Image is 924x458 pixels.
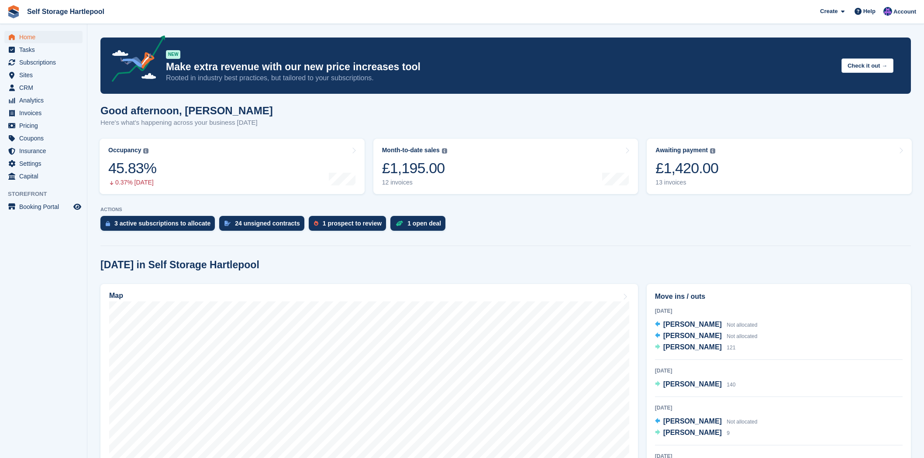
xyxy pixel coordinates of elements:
[19,44,72,56] span: Tasks
[4,107,83,119] a: menu
[663,343,722,351] span: [PERSON_NAME]
[4,145,83,157] a: menu
[655,416,758,427] a: [PERSON_NAME] Not allocated
[663,321,722,328] span: [PERSON_NAME]
[841,58,893,73] button: Check it out →
[19,94,72,106] span: Analytics
[727,345,735,351] span: 121
[373,139,638,194] a: Month-to-date sales £1,195.00 12 invoices
[19,145,72,157] span: Insurance
[4,201,83,213] a: menu
[19,82,72,94] span: CRM
[104,35,165,85] img: price-adjustments-announcement-icon-8257ccfd72463d97f412b2fc003d46551f7dbcb40ab6d574587a9cd5c0d94...
[655,342,736,353] a: [PERSON_NAME] 121
[100,118,273,128] p: Here's what's happening across your business [DATE]
[224,221,231,226] img: contract_signature_icon-13c848040528278c33f63329250d36e43548de30e8caae1d1a13099fd9432cc5.svg
[4,44,83,56] a: menu
[19,157,72,170] span: Settings
[442,148,447,154] img: icon-info-grey-7440780725fd019a000dd9b08b2336e03edf1995a4989e88bcd33f0948082b44.svg
[19,132,72,144] span: Coupons
[323,220,382,227] div: 1 prospect to review
[19,69,72,81] span: Sites
[655,331,758,342] a: [PERSON_NAME] Not allocated
[655,367,903,375] div: [DATE]
[24,4,108,19] a: Self Storage Hartlepool
[100,207,911,212] p: ACTIONS
[820,7,838,16] span: Create
[710,148,715,154] img: icon-info-grey-7440780725fd019a000dd9b08b2336e03edf1995a4989e88bcd33f0948082b44.svg
[382,179,447,186] div: 12 invoices
[863,7,876,16] span: Help
[382,147,440,154] div: Month-to-date sales
[109,292,123,300] h2: Map
[7,5,20,18] img: stora-icon-8386f47178a22dfd0bd8f6a31ec36ba5ce8667c1dd55bd0f319d3a0aa187defe.svg
[727,430,730,436] span: 9
[106,221,110,226] img: active_subscription_to_allocate_icon-d502201f5373d7db506a760aba3b589e785aa758c864c3986d89f69b8ff3...
[235,220,300,227] div: 24 unsigned contracts
[100,105,273,116] h1: Good afternoon, [PERSON_NAME]
[4,94,83,106] a: menu
[4,157,83,170] a: menu
[108,147,141,154] div: Occupancy
[19,170,72,182] span: Capital
[727,382,735,388] span: 140
[655,307,903,315] div: [DATE]
[663,332,722,339] span: [PERSON_NAME]
[655,427,730,439] a: [PERSON_NAME] 9
[655,379,736,390] a: [PERSON_NAME] 140
[314,221,318,226] img: prospect-51fa495bee0391a8d652442698ab0144808aea92771e9ea1ae160a38d050c398.svg
[655,404,903,412] div: [DATE]
[396,220,403,226] img: deal-1b604bf984904fb50ccaf53a9ad4b4a5d6e5aea283cecdc64d6e3604feb123c2.svg
[727,333,757,339] span: Not allocated
[655,147,708,154] div: Awaiting payment
[19,201,72,213] span: Booking Portal
[8,190,87,198] span: Storefront
[4,56,83,68] a: menu
[390,216,450,235] a: 1 open deal
[72,202,83,212] a: Preview store
[4,120,83,132] a: menu
[166,61,834,73] p: Make extra revenue with our new price increases tool
[100,259,259,271] h2: [DATE] in Self Storage Hartlepool
[100,216,219,235] a: 3 active subscriptions to allocate
[114,220,210,227] div: 3 active subscriptions to allocate
[219,216,309,235] a: 24 unsigned contracts
[143,148,148,154] img: icon-info-grey-7440780725fd019a000dd9b08b2336e03edf1995a4989e88bcd33f0948082b44.svg
[655,159,718,177] div: £1,420.00
[655,179,718,186] div: 13 invoices
[4,69,83,81] a: menu
[382,159,447,177] div: £1,195.00
[655,291,903,302] h2: Move ins / outs
[893,7,916,16] span: Account
[4,132,83,144] a: menu
[166,73,834,83] p: Rooted in industry best practices, but tailored to your subscriptions.
[19,31,72,43] span: Home
[166,50,180,59] div: NEW
[108,179,156,186] div: 0.37% [DATE]
[108,159,156,177] div: 45.83%
[663,417,722,425] span: [PERSON_NAME]
[309,216,390,235] a: 1 prospect to review
[663,429,722,436] span: [PERSON_NAME]
[19,120,72,132] span: Pricing
[4,31,83,43] a: menu
[727,322,757,328] span: Not allocated
[19,107,72,119] span: Invoices
[647,139,912,194] a: Awaiting payment £1,420.00 13 invoices
[655,319,758,331] a: [PERSON_NAME] Not allocated
[19,56,72,68] span: Subscriptions
[663,380,722,388] span: [PERSON_NAME]
[4,82,83,94] a: menu
[883,7,892,16] img: Sean Wood
[727,419,757,425] span: Not allocated
[100,139,365,194] a: Occupancy 45.83% 0.37% [DATE]
[407,220,441,227] div: 1 open deal
[4,170,83,182] a: menu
